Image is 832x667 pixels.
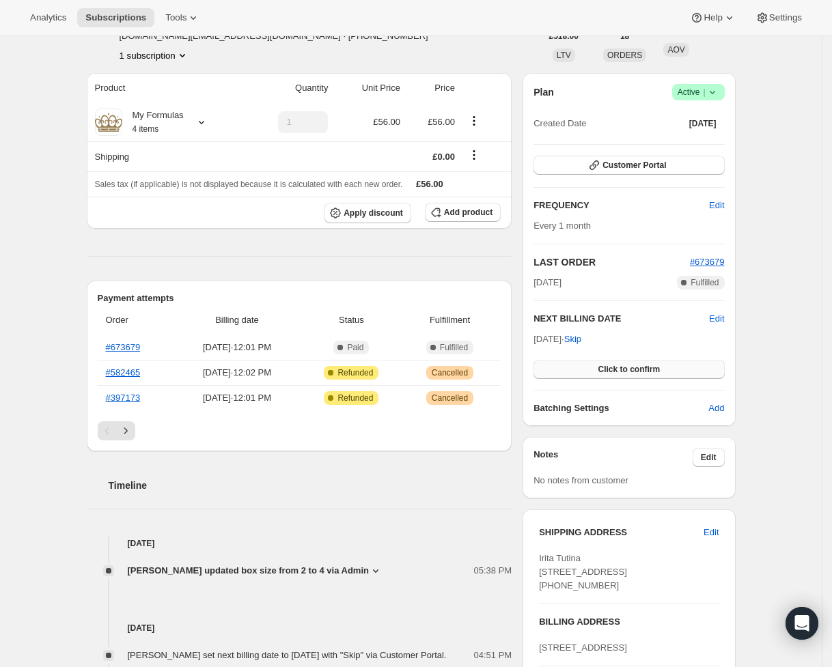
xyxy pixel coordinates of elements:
[30,12,66,23] span: Analytics
[703,87,705,98] span: |
[704,12,722,23] span: Help
[539,526,704,539] h3: SHIPPING ADDRESS
[701,195,732,216] button: Edit
[539,642,627,653] span: [STREET_ADDRESS]
[85,12,146,23] span: Subscriptions
[474,649,512,662] span: 04:51 PM
[133,124,159,134] small: 4 items
[533,475,628,485] span: No notes from customer
[22,8,74,27] button: Analytics
[701,452,717,463] span: Edit
[87,141,243,171] th: Shipping
[533,199,709,212] h2: FREQUENCY
[87,621,512,635] h4: [DATE]
[106,367,141,378] a: #582465
[106,393,141,403] a: #397173
[549,31,579,42] span: £518.00
[98,305,175,335] th: Order
[747,8,810,27] button: Settings
[533,221,591,231] span: Every 1 month
[165,12,186,23] span: Tools
[178,366,296,380] span: [DATE] · 12:02 PM
[709,312,724,326] button: Edit
[689,118,717,129] span: [DATE]
[407,313,493,327] span: Fulfillment
[95,180,403,189] span: Sales tax (if applicable) is not displayed because it is calculated with each new order.
[602,160,666,171] span: Customer Portal
[533,255,690,269] h2: LAST ORDER
[432,393,468,403] span: Cancelled
[404,73,459,103] th: Price
[416,179,443,189] span: £56.00
[425,203,501,222] button: Add product
[704,526,719,539] span: Edit
[690,257,725,267] a: #673679
[120,29,428,43] span: [DOMAIN_NAME][EMAIL_ADDRESS][DOMAIN_NAME] · [PHONE_NUMBER]
[556,328,590,350] button: Skip
[178,313,296,327] span: Billing date
[667,45,684,55] span: AOV
[533,85,554,99] h2: Plan
[120,48,189,62] button: Product actions
[533,360,724,379] button: Click to confirm
[432,367,468,378] span: Cancelled
[77,8,154,27] button: Subscriptions
[128,564,383,578] button: [PERSON_NAME] updated box size from 2 to 4 via Admin
[373,117,400,127] span: £56.00
[533,117,586,130] span: Created Date
[440,342,468,353] span: Fulfilled
[533,334,581,344] span: [DATE] ·
[709,199,724,212] span: Edit
[332,73,404,103] th: Unit Price
[428,117,455,127] span: £56.00
[693,448,725,467] button: Edit
[432,152,455,162] span: £0.00
[533,401,708,415] h6: Batching Settings
[178,391,296,405] span: [DATE] · 12:01 PM
[769,12,802,23] span: Settings
[691,277,719,288] span: Fulfilled
[695,522,727,543] button: Edit
[128,650,447,660] span: [PERSON_NAME] set next billing date to [DATE] with "Skip" via Customer Portal.
[87,73,243,103] th: Product
[178,341,296,354] span: [DATE] · 12:01 PM
[557,51,571,60] span: LTV
[347,342,363,353] span: Paid
[678,85,719,99] span: Active
[708,401,724,415] span: Add
[106,342,141,352] a: #673679
[539,615,719,629] h3: BILLING ADDRESS
[463,113,485,128] button: Product actions
[533,276,561,289] span: [DATE]
[109,479,512,492] h2: Timeline
[533,312,709,326] h2: NEXT BILLING DATE
[533,448,693,467] h3: Notes
[98,421,501,440] nav: Pagination
[444,207,493,218] span: Add product
[337,367,373,378] span: Refunded
[463,147,485,162] button: Shipping actions
[541,27,587,46] button: £518.00
[116,421,135,440] button: Next
[157,8,208,27] button: Tools
[242,73,332,103] th: Quantity
[533,156,724,175] button: Customer Portal
[690,255,725,269] button: #673679
[786,607,818,640] div: Open Intercom Messenger
[128,564,369,578] span: [PERSON_NAME] updated box size from 2 to 4 via Admin
[324,203,411,223] button: Apply discount
[87,537,512,550] h4: [DATE]
[598,364,660,375] span: Click to confirm
[700,397,732,419] button: Add
[564,332,581,346] span: Skip
[122,109,184,136] div: My Formulas
[620,31,629,42] span: 18
[344,208,403,218] span: Apply discount
[337,393,373,403] span: Refunded
[681,114,725,133] button: [DATE]
[607,51,642,60] span: ORDERS
[304,313,399,327] span: Status
[474,564,512,578] span: 05:38 PM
